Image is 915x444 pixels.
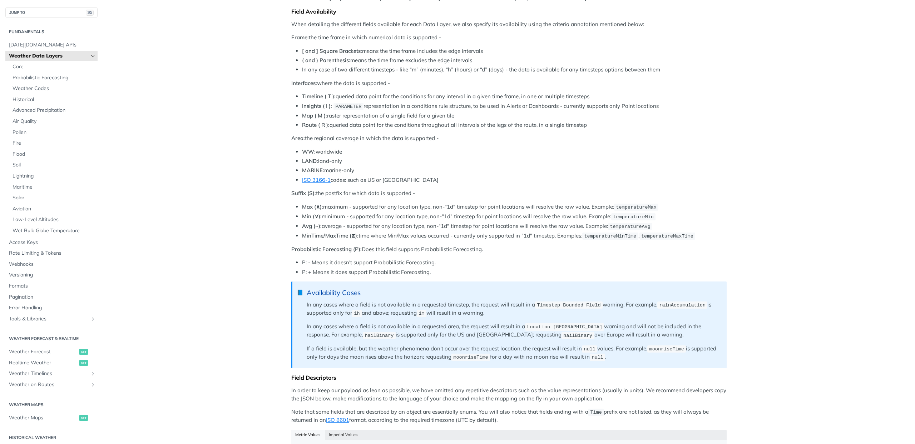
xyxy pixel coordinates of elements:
[297,289,303,297] span: 📘
[9,193,98,203] a: Solar
[9,261,96,268] span: Webhooks
[5,303,98,313] a: Error Handling
[302,93,727,101] li: queried data point for the conditions for any interval in a given time frame, in one or multiple ...
[9,294,96,301] span: Pagination
[13,184,96,191] span: Maritime
[5,237,98,248] a: Access Keys
[90,382,96,388] button: Show subpages for Weather on Routes
[13,205,96,213] span: Aviation
[5,358,98,368] a: Realtime Weatherget
[291,408,727,424] p: Note that some fields that are described by an object are essentially enums. You will also notice...
[291,190,316,196] strong: Suffix (S):
[13,140,96,147] span: Fire
[291,79,727,88] p: where the data is supported -
[302,48,362,54] strong: [ and ] Square Brackets:
[5,434,98,441] h2: Historical Weather
[302,222,727,230] li: average - supported for any location type, non-"1d" timestep for point locations will resolve the...
[302,203,323,210] strong: Max (∧):
[307,345,719,361] p: If a field is available, but the weather phenomena don't occur over the request location, the req...
[5,259,98,270] a: Webhooks
[291,34,309,41] strong: Frame:
[302,148,316,155] strong: WW:
[9,105,98,116] a: Advanced Precipitation
[9,214,98,225] a: Low-Level Altitudes
[419,311,424,316] span: 1m
[5,281,98,291] a: Formats
[302,102,727,110] li: representation in a conditions rule structure, to be used in Alerts or Dashboards - currently sup...
[5,7,98,18] button: JUMP TO⌘/
[302,213,727,221] li: minimum - supported for any location type, non-"1d" timestep for point locations will resolve the...
[90,316,96,322] button: Show subpages for Tools & Libraries
[641,234,693,239] span: temperatureMaxTime
[13,161,96,169] span: Soil
[9,149,98,160] a: Flood
[9,160,98,170] a: Soil
[9,204,98,214] a: Aviation
[302,232,727,240] li: time where Min/Max values occurred - currently only supported in "1d" timestep. Examples: ,
[325,430,362,440] button: Imperial Values
[86,10,94,16] span: ⌘/
[302,103,332,109] strong: Insights ( I ):
[13,118,96,125] span: Air Quality
[302,148,727,156] li: worldwide
[307,323,719,339] p: In any cases where a field is not available in a requested area, the request will result in a war...
[9,370,88,377] span: Weather Timelines
[90,371,96,376] button: Show subpages for Weather Timelines
[291,374,727,381] div: Field Descriptors
[291,189,727,198] p: the postfix for which data is supported -
[13,151,96,158] span: Flood
[307,289,719,297] div: Availability Cases
[354,311,360,316] span: 1h
[563,333,592,338] span: hailBinary
[13,227,96,234] span: Wet Bulb Globe Temperature
[9,83,98,94] a: Weather Codes
[584,346,595,352] span: null
[90,53,96,59] button: Hide subpages for Weather Data Layers
[302,203,727,211] li: maximum - supported for any location type, non-"1d" timestep for point locations will resolve the...
[365,333,394,338] span: hailBinary
[5,314,98,324] a: Tools & LibrariesShow subpages for Tools & Libraries
[13,63,96,70] span: Core
[5,40,98,50] a: [DATE][DOMAIN_NAME] APIs
[9,61,98,72] a: Core
[613,214,653,220] span: temperatureMin
[616,205,656,210] span: temperatureMax
[659,303,706,308] span: rainAccumulation
[9,94,98,105] a: Historical
[79,360,88,366] span: get
[537,303,600,308] span: Timestep Bounded Field
[291,135,305,141] strong: Area:
[5,379,98,390] a: Weather on RoutesShow subpages for Weather on Routes
[13,85,96,92] span: Weather Codes
[302,56,727,65] li: means the time frame excludes the edge intervals
[291,80,317,86] strong: Interfaces:
[291,245,727,254] p: Does this field supports Probabilistic Forecasting.
[291,246,362,253] strong: Probabilstic Forecasting (P):
[302,121,727,129] li: queried data point for the conditions throughout all intervals of the legs of the route, in a sin...
[9,73,98,83] a: Probabilistic Forecasting
[302,112,727,120] li: raster representation of a single field for a given tile
[9,171,98,181] a: Lightning
[302,47,727,55] li: means the time frame includes the edge intervals
[9,41,96,49] span: [DATE][DOMAIN_NAME] APIs
[302,176,727,184] li: codes: such as US or [GEOGRAPHIC_DATA]
[335,104,361,109] span: PARAMETER
[590,410,602,415] span: Time
[9,271,96,279] span: Versioning
[9,348,77,355] span: Weather Forecast
[302,268,727,276] li: P: + Means it does support Probabilistic Forecasting.
[302,166,727,175] li: marine-only
[302,66,727,74] li: In any case of two different timesteps - like “m” (minutes), “h” (hours) or “d” (days) - the data...
[584,234,636,239] span: temperatureMinTime
[9,250,96,257] span: Rate Limiting & Tokens
[5,51,98,61] a: Weather Data LayersHide subpages for Weather Data Layers
[5,401,98,408] h2: Weather Maps
[302,213,322,220] strong: Min (∨):
[453,355,488,360] span: moonriseTime
[610,224,650,229] span: temperatureAvg
[5,292,98,303] a: Pagination
[302,121,330,128] strong: Route ( R ):
[79,415,88,421] span: get
[9,53,88,60] span: Weather Data Layers
[9,225,98,236] a: Wet Bulb Globe Temperature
